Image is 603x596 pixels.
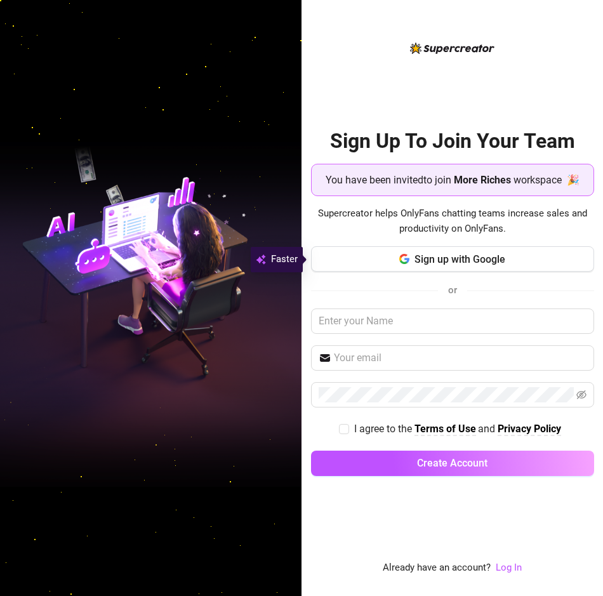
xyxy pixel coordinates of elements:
span: and [478,423,498,435]
span: Sign up with Google [414,253,505,265]
a: Terms of Use [414,423,476,436]
span: I agree to the [354,423,414,435]
strong: More Riches [454,174,511,186]
span: Supercreator helps OnlyFans chatting teams increase sales and productivity on OnlyFans. [311,206,594,236]
button: Sign up with Google [311,246,594,272]
input: Enter your Name [311,308,594,334]
a: Log In [496,560,522,576]
span: Create Account [417,457,487,469]
button: Create Account [311,451,594,476]
img: logo-BBDzfeDw.svg [410,43,494,54]
span: eye-invisible [576,390,586,400]
h2: Sign Up To Join Your Team [311,128,594,154]
span: workspace 🎉 [514,172,580,188]
strong: Privacy Policy [498,423,561,435]
span: Already have an account? [383,560,491,576]
a: Privacy Policy [498,423,561,436]
span: You have been invited to join [326,172,451,188]
input: Your email [334,350,586,366]
strong: Terms of Use [414,423,476,435]
span: Faster [271,252,298,267]
span: or [448,284,457,296]
img: svg%3e [256,252,266,267]
a: Log In [496,562,522,573]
